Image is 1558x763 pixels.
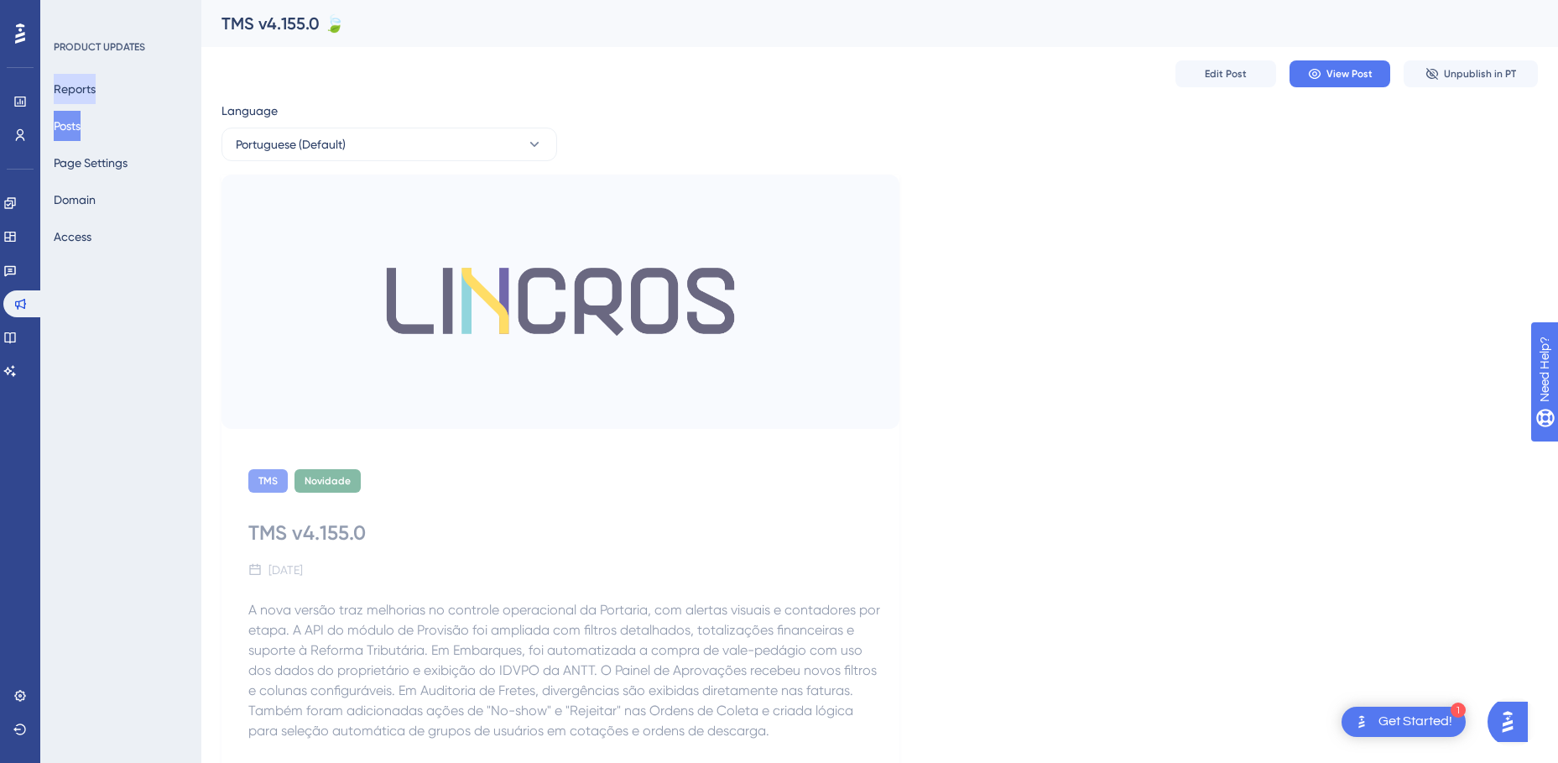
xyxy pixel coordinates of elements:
[39,4,105,24] span: Need Help?
[1444,67,1516,81] span: Unpublish in PT
[221,12,1496,35] div: TMS v4.155.0 🍃
[248,520,873,546] div: TMS v4.155.0
[1488,697,1538,747] iframe: UserGuiding AI Assistant Launcher
[221,101,278,121] span: Language
[1290,60,1390,87] button: View Post
[54,185,96,215] button: Domain
[54,222,91,252] button: Access
[54,40,145,54] div: PRODUCT UPDATES
[54,111,81,141] button: Posts
[1352,712,1372,732] img: launcher-image-alternative-text
[1342,707,1466,737] div: Open Get Started! checklist, remaining modules: 1
[248,469,288,493] div: TMS
[54,74,96,104] button: Reports
[1451,703,1466,718] div: 1
[248,602,883,739] span: A nova versão traz melhorias no controle operacional da Portaria, com alertas visuais e contadore...
[1326,67,1373,81] span: View Post
[221,128,557,161] button: Portuguese (Default)
[294,469,361,493] div: Novidade
[1175,60,1276,87] button: Edit Post
[1378,713,1452,731] div: Get Started!
[1404,60,1538,87] button: Unpublish in PT
[54,148,128,178] button: Page Settings
[236,134,346,154] span: Portuguese (Default)
[268,560,303,580] div: [DATE]
[1205,67,1247,81] span: Edit Post
[221,175,899,429] img: file-1737635988097.png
